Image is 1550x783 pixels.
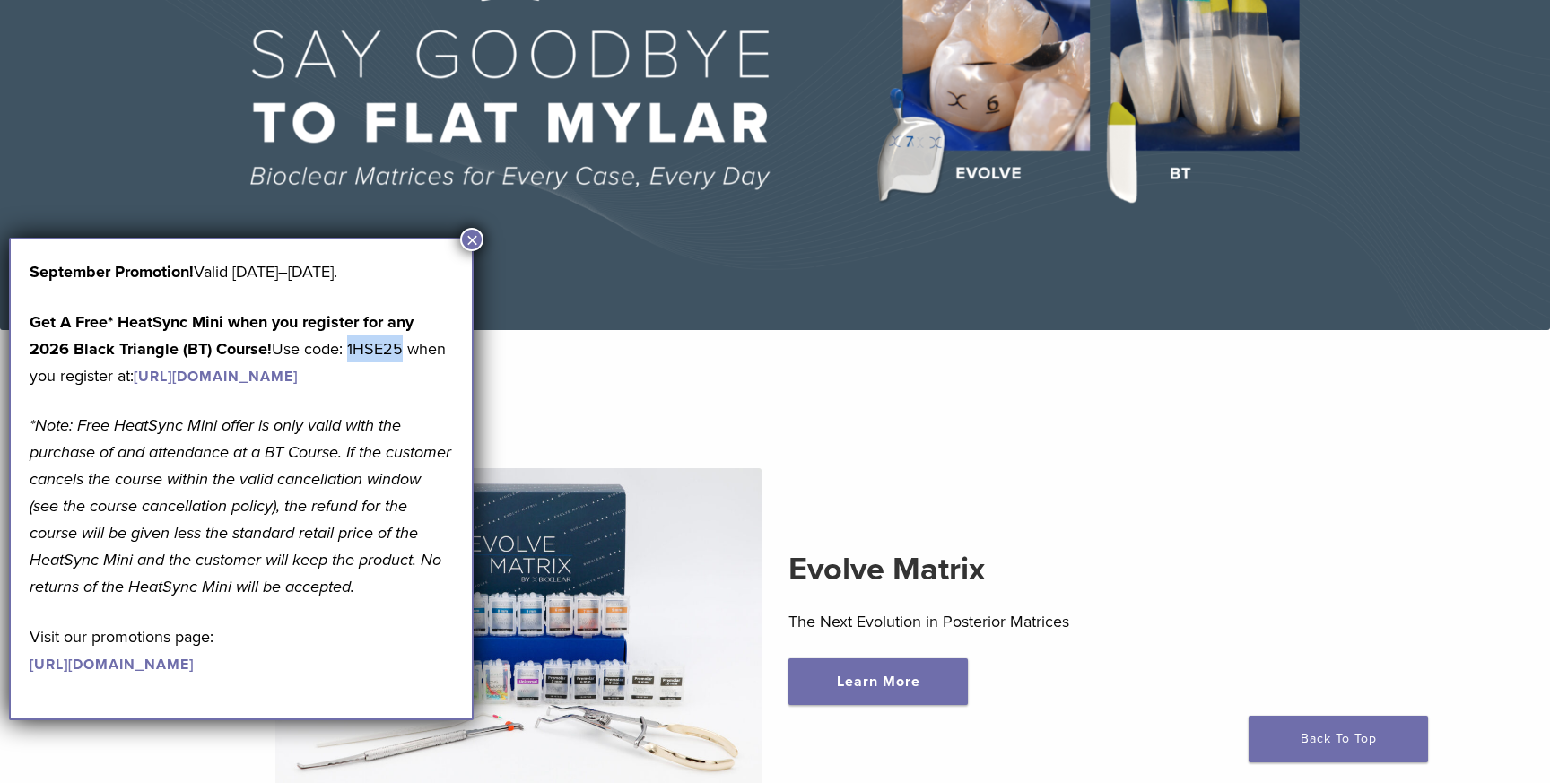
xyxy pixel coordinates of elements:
[30,415,451,596] em: *Note: Free HeatSync Mini offer is only valid with the purchase of and attendance at a BT Course....
[788,608,1276,635] p: The Next Evolution in Posterior Matrices
[1249,716,1428,762] a: Back To Top
[30,312,414,359] strong: Get A Free* HeatSync Mini when you register for any 2026 Black Triangle (BT) Course!
[460,228,483,251] button: Close
[30,623,453,677] p: Visit our promotions page:
[30,258,453,285] p: Valid [DATE]–[DATE].
[788,548,1276,591] h2: Evolve Matrix
[788,658,968,705] a: Learn More
[30,262,194,282] b: September Promotion!
[134,368,298,386] a: [URL][DOMAIN_NAME]
[30,656,194,674] a: [URL][DOMAIN_NAME]
[30,309,453,389] p: Use code: 1HSE25 when you register at:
